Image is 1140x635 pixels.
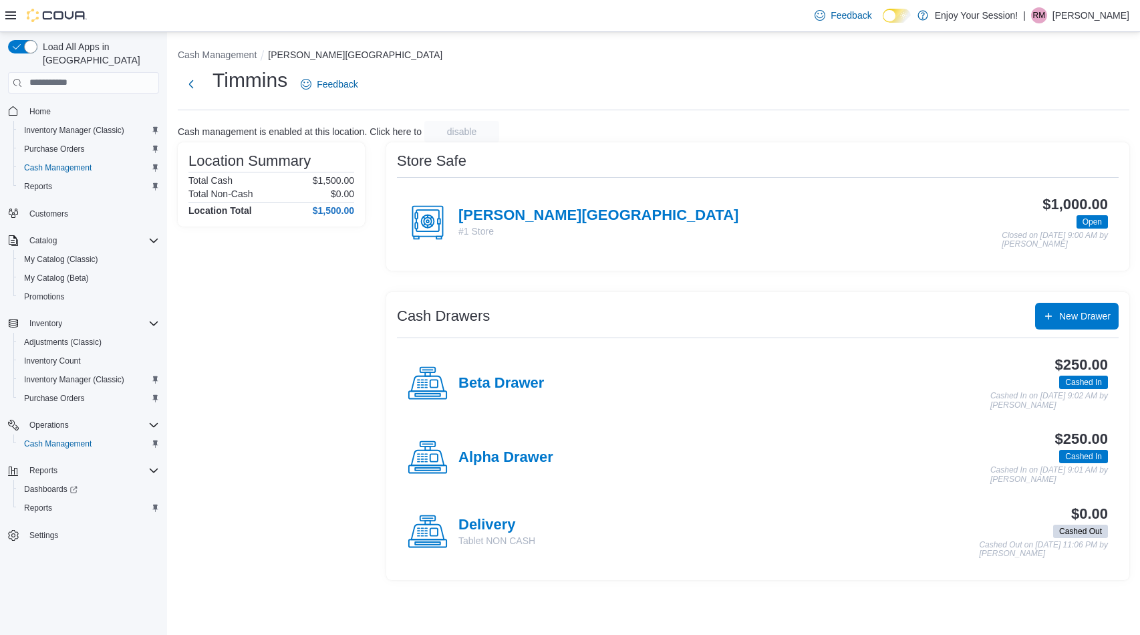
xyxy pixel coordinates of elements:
h3: Store Safe [397,153,466,169]
button: Inventory Manager (Classic) [13,121,164,140]
p: Cashed In on [DATE] 9:01 AM by [PERSON_NAME] [990,466,1108,484]
span: Adjustments (Classic) [19,334,159,350]
h4: Location Total [188,205,252,216]
span: Reports [24,181,52,192]
p: [PERSON_NAME] [1052,7,1129,23]
h3: $250.00 [1055,357,1108,373]
button: Adjustments (Classic) [13,333,164,352]
div: Randee Monahan [1031,7,1047,23]
span: Cashed In [1059,376,1108,389]
button: Inventory [3,314,164,333]
a: Home [24,104,56,120]
span: Promotions [19,289,159,305]
button: Operations [24,417,74,433]
span: Settings [24,527,159,543]
h4: $1,500.00 [313,205,354,216]
span: RM [1033,7,1046,23]
span: Customers [24,205,159,222]
span: Inventory Manager (Classic) [19,372,159,388]
span: Reports [19,500,159,516]
p: Cashed Out on [DATE] 11:06 PM by [PERSON_NAME] [979,541,1108,559]
span: New Drawer [1059,309,1111,323]
a: Cash Management [19,436,97,452]
span: disable [447,125,476,138]
span: Reports [29,465,57,476]
span: Load All Apps in [GEOGRAPHIC_DATA] [37,40,159,67]
span: Operations [29,420,69,430]
button: Home [3,102,164,121]
span: Reports [19,178,159,195]
button: Customers [3,204,164,223]
button: Purchase Orders [13,389,164,408]
span: Inventory Count [19,353,159,369]
h6: Total Non-Cash [188,188,253,199]
button: Promotions [13,287,164,306]
h4: [PERSON_NAME][GEOGRAPHIC_DATA] [458,207,738,225]
span: Inventory Manager (Classic) [24,125,124,136]
button: Reports [3,461,164,480]
h3: $250.00 [1055,431,1108,447]
span: Open [1083,216,1102,228]
span: Cash Management [19,436,159,452]
nav: Complex example [8,96,159,580]
h4: Alpha Drawer [458,449,553,467]
p: Enjoy Your Session! [935,7,1018,23]
span: Home [29,106,51,117]
button: Reports [13,499,164,517]
a: Settings [24,527,63,543]
a: My Catalog (Classic) [19,251,104,267]
span: Inventory [29,318,62,329]
h4: Beta Drawer [458,375,544,392]
span: Cash Management [24,162,92,173]
a: Customers [24,206,74,222]
button: Cash Management [178,49,257,60]
button: Next [178,71,204,98]
span: Purchase Orders [19,390,159,406]
p: Cash management is enabled at this location. Click here to [178,126,422,137]
span: Cashed In [1065,451,1102,463]
a: Dashboards [13,480,164,499]
button: Settings [3,525,164,545]
span: Catalog [24,233,159,249]
span: Feedback [831,9,871,22]
a: Feedback [809,2,877,29]
button: My Catalog (Classic) [13,250,164,269]
span: Operations [24,417,159,433]
span: Home [24,103,159,120]
a: Reports [19,500,57,516]
h3: Location Summary [188,153,311,169]
span: Adjustments (Classic) [24,337,102,348]
span: Cash Management [19,160,159,176]
button: Inventory Count [13,352,164,370]
span: Open [1077,215,1108,229]
span: Purchase Orders [19,141,159,157]
span: Cashed Out [1053,525,1108,538]
nav: An example of EuiBreadcrumbs [178,48,1129,64]
span: Cashed In [1065,376,1102,388]
span: Inventory [24,315,159,332]
button: Cash Management [13,158,164,177]
a: Reports [19,178,57,195]
a: Inventory Manager (Classic) [19,122,130,138]
button: Cash Management [13,434,164,453]
span: Purchase Orders [24,144,85,154]
h4: Delivery [458,517,535,534]
a: Promotions [19,289,70,305]
a: Purchase Orders [19,141,90,157]
a: Feedback [295,71,363,98]
span: My Catalog (Classic) [19,251,159,267]
span: My Catalog (Classic) [24,254,98,265]
img: Cova [27,9,87,22]
span: Reports [24,503,52,513]
p: $0.00 [331,188,354,199]
span: Feedback [317,78,358,91]
h3: $1,000.00 [1042,197,1108,213]
input: Dark Mode [883,9,911,23]
p: Tablet NON CASH [458,534,535,547]
span: Reports [24,463,159,479]
button: New Drawer [1035,303,1119,330]
span: Cashed In [1059,450,1108,463]
span: My Catalog (Beta) [24,273,89,283]
button: [PERSON_NAME][GEOGRAPHIC_DATA] [268,49,442,60]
